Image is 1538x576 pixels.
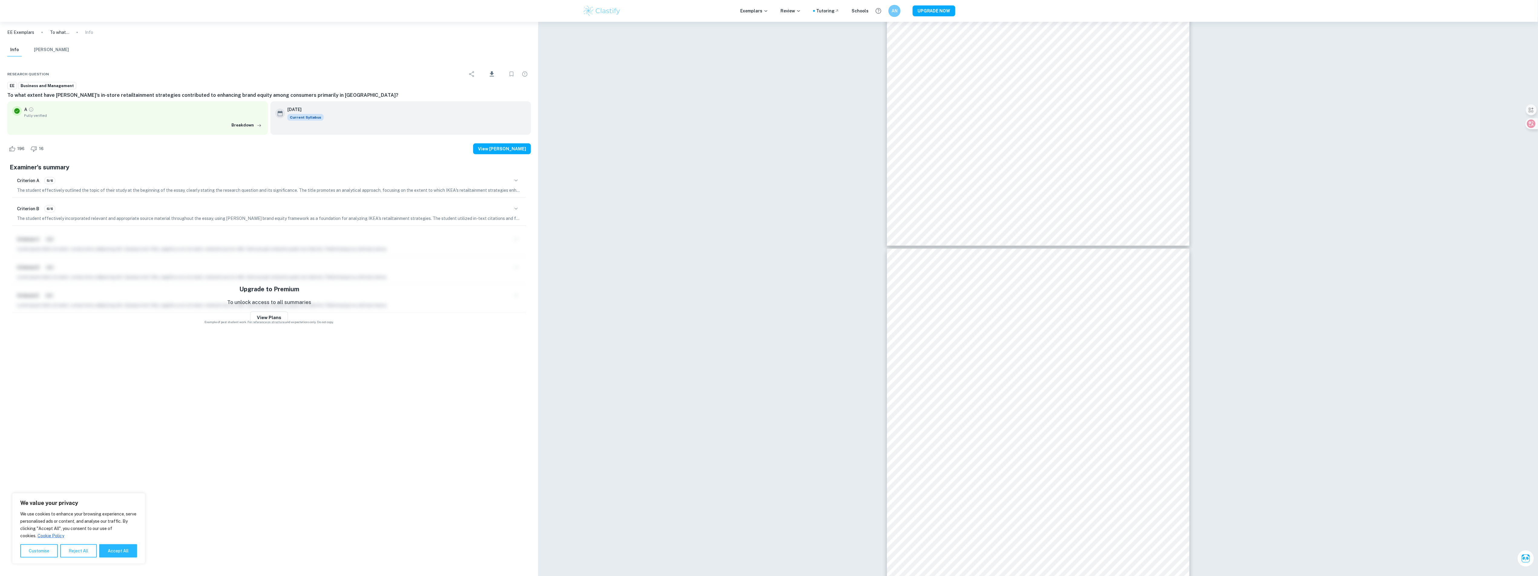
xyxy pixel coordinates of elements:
a: Business and Management [18,82,76,90]
span: 16 [36,146,47,152]
p: Review [780,8,801,14]
button: UPGRADE NOW [913,5,955,16]
h5: Upgrade to Premium [239,285,299,294]
span: 196 [14,146,28,152]
button: [PERSON_NAME] [34,43,69,57]
div: Report issue [519,68,531,80]
p: Exemplars [740,8,768,14]
div: Bookmark [506,68,518,80]
p: We use cookies to enhance your browsing experience, serve personalised ads or content, and analys... [20,510,137,539]
p: The student effectively outlined the topic of their study at the beginning of the essay, clearly ... [17,187,521,194]
div: Download [479,66,504,82]
button: Customise [20,544,58,558]
p: To unlock access to all summaries [227,299,311,306]
div: Dislike [29,144,47,154]
p: The student effectively incorporated relevant and appropriate source material throughout the essa... [17,215,521,222]
button: View [PERSON_NAME] [473,143,531,154]
span: Research question [7,71,49,77]
button: Reject All [60,544,97,558]
a: EE [7,82,17,90]
a: Cookie Policy [37,533,64,538]
p: To what extent have [PERSON_NAME]'s in-store retailtainment strategies contributed to enhancing b... [50,29,69,36]
a: Schools [852,8,869,14]
button: Breakdown [230,121,263,130]
p: We value your privacy [20,499,137,507]
button: Help and Feedback [873,6,884,16]
a: Grade fully verified [28,107,34,112]
div: Like [7,144,28,154]
button: AN [888,5,901,17]
h6: Criterion B [17,205,39,212]
p: Info [85,29,93,36]
h6: [DATE] [287,106,319,113]
h6: To what extent have [PERSON_NAME]'s in-store retailtainment strategies contributed to enhancing b... [7,92,531,99]
div: This exemplar is based on the current syllabus. Feel free to refer to it for inspiration/ideas wh... [287,114,324,121]
span: Current Syllabus [287,114,324,121]
button: Ask Clai [1517,550,1534,567]
a: Tutoring [816,8,839,14]
button: Info [7,43,22,57]
h6: Criterion A [17,177,39,184]
h5: Examiner's summary [10,163,528,172]
div: Share [466,68,478,80]
h6: AN [891,8,898,14]
button: View Plans [250,311,288,324]
div: We value your privacy [12,493,145,564]
span: EE [8,83,17,89]
p: A [24,106,27,113]
span: Example of past student work. For reference on structure and expectations only. Do not copy. [7,320,531,324]
img: Clastify logo [583,5,621,17]
span: Fully verified [24,113,263,118]
span: 5/6 [44,178,55,183]
a: EE Exemplars [7,29,34,36]
span: Business and Management [18,83,76,89]
span: 6/6 [44,206,55,211]
button: Accept All [99,544,137,558]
